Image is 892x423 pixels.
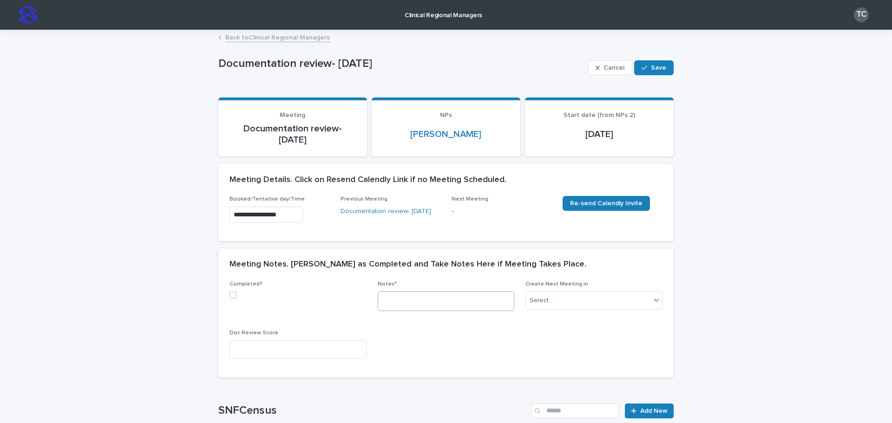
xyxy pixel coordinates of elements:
[230,123,356,145] p: Documentation review- [DATE]
[536,129,662,140] p: [DATE]
[570,200,643,207] span: Re-send Calendly Invite
[588,60,632,75] button: Cancel
[225,32,330,42] a: Back toClinical Regional Managers
[218,57,584,71] p: Documentation review- [DATE]
[341,196,387,202] span: Previous Meeting
[230,175,506,185] h2: Meeting Details. Click on Resend Calendly Link if no Meeting Scheduled.
[531,403,619,418] input: Search
[19,6,37,24] img: stacker-logo-s-only.png
[634,60,674,75] button: Save
[452,196,488,202] span: Next Meeting
[854,7,869,22] div: TC
[452,207,551,216] p: -
[440,112,452,118] span: NPs
[280,112,305,118] span: Meeting
[378,281,397,287] span: Notes
[563,196,650,211] a: Re-send Calendly Invite
[525,281,588,287] span: Create Next Meeting in
[410,129,481,140] a: [PERSON_NAME]
[341,207,431,216] a: Documentation review- [DATE]
[640,408,668,414] span: Add New
[230,330,278,336] span: Doc Review Score
[530,296,553,306] div: Select...
[230,281,262,287] span: Completed?
[603,65,624,71] span: Cancel
[218,404,527,417] h1: SNFCensus
[230,196,305,202] span: Booked/Tentative day/Time
[564,112,635,118] span: Start date (from NPs 2)
[625,403,674,418] a: Add New
[230,260,586,270] h2: Meeting Notes. [PERSON_NAME] as Completed and Take Notes Here if Meeting Takes Place.
[651,65,666,71] span: Save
